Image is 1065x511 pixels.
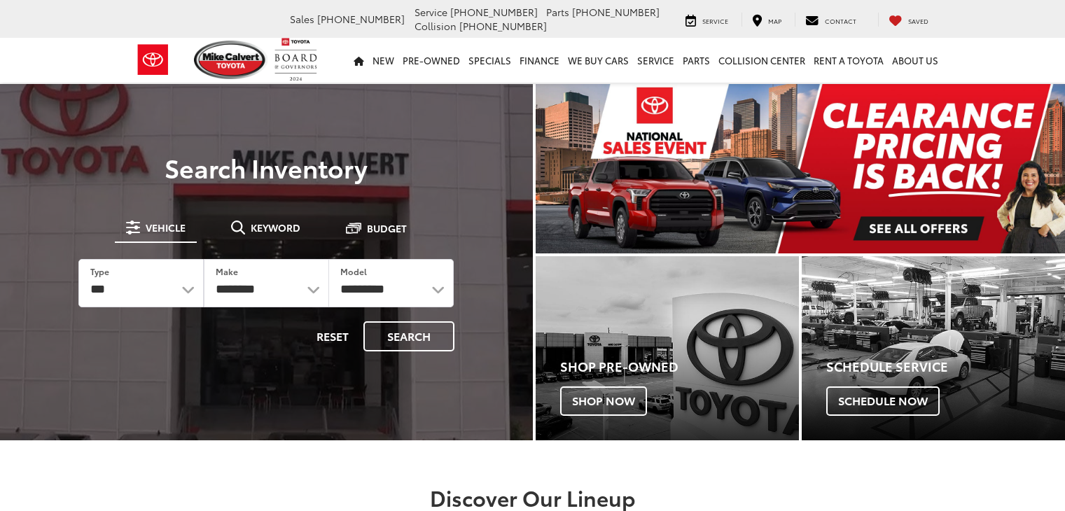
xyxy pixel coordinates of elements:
[305,321,361,351] button: Reset
[802,256,1065,440] div: Toyota
[340,265,367,277] label: Model
[39,486,1026,509] h2: Discover Our Lineup
[560,386,647,416] span: Shop Now
[702,16,728,25] span: Service
[398,38,464,83] a: Pre-Owned
[515,38,564,83] a: Finance
[536,256,799,440] div: Toyota
[363,321,454,351] button: Search
[633,38,678,83] a: Service
[194,41,268,79] img: Mike Calvert Toyota
[795,13,867,27] a: Contact
[714,38,809,83] a: Collision Center
[459,19,547,33] span: [PHONE_NUMBER]
[675,13,739,27] a: Service
[127,37,179,83] img: Toyota
[826,360,1065,374] h4: Schedule Service
[146,223,186,232] span: Vehicle
[450,5,538,19] span: [PHONE_NUMBER]
[317,12,405,26] span: [PHONE_NUMBER]
[415,5,447,19] span: Service
[572,5,660,19] span: [PHONE_NUMBER]
[809,38,888,83] a: Rent a Toyota
[742,13,792,27] a: Map
[536,256,799,440] a: Shop Pre-Owned Shop Now
[878,13,939,27] a: My Saved Vehicles
[908,16,928,25] span: Saved
[888,38,942,83] a: About Us
[546,5,569,19] span: Parts
[367,223,407,233] span: Budget
[564,38,633,83] a: WE BUY CARS
[560,360,799,374] h4: Shop Pre-Owned
[768,16,781,25] span: Map
[59,153,474,181] h3: Search Inventory
[349,38,368,83] a: Home
[90,265,109,277] label: Type
[368,38,398,83] a: New
[216,265,238,277] label: Make
[251,223,300,232] span: Keyword
[290,12,314,26] span: Sales
[415,19,457,33] span: Collision
[464,38,515,83] a: Specials
[802,256,1065,440] a: Schedule Service Schedule Now
[678,38,714,83] a: Parts
[826,386,940,416] span: Schedule Now
[825,16,856,25] span: Contact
